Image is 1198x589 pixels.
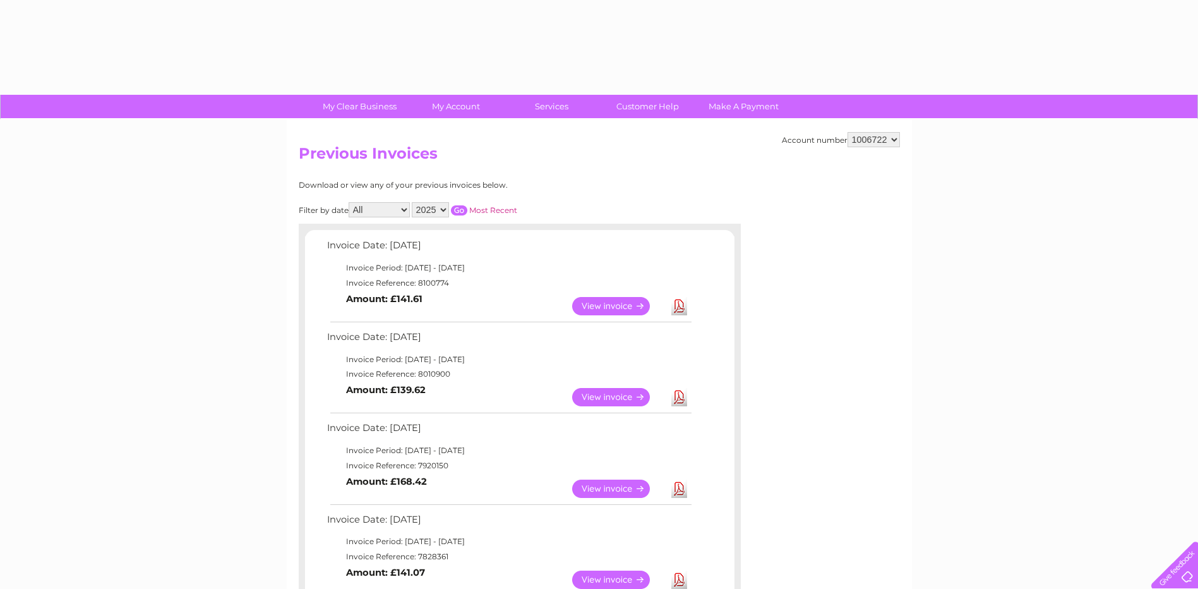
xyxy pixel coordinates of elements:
[299,181,630,190] div: Download or view any of your previous invoices below.
[308,95,412,118] a: My Clear Business
[324,420,693,443] td: Invoice Date: [DATE]
[572,388,665,406] a: View
[324,549,693,564] td: Invoice Reference: 7828361
[324,329,693,352] td: Invoice Date: [DATE]
[346,476,427,487] b: Amount: £168.42
[671,297,687,315] a: Download
[299,145,900,169] h2: Previous Invoices
[572,480,665,498] a: View
[324,511,693,535] td: Invoice Date: [DATE]
[324,367,693,382] td: Invoice Reference: 8010900
[572,571,665,589] a: View
[671,480,687,498] a: Download
[324,352,693,367] td: Invoice Period: [DATE] - [DATE]
[324,237,693,260] td: Invoice Date: [DATE]
[324,260,693,276] td: Invoice Period: [DATE] - [DATE]
[324,276,693,291] td: Invoice Reference: 8100774
[572,297,665,315] a: View
[671,388,687,406] a: Download
[346,293,422,305] b: Amount: £141.61
[324,458,693,473] td: Invoice Reference: 7920150
[404,95,508,118] a: My Account
[596,95,700,118] a: Customer Help
[671,571,687,589] a: Download
[500,95,604,118] a: Services
[469,205,517,215] a: Most Recent
[324,443,693,458] td: Invoice Period: [DATE] - [DATE]
[346,384,426,396] b: Amount: £139.62
[346,567,425,578] b: Amount: £141.07
[299,202,630,217] div: Filter by date
[782,132,900,147] div: Account number
[692,95,796,118] a: Make A Payment
[324,534,693,549] td: Invoice Period: [DATE] - [DATE]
